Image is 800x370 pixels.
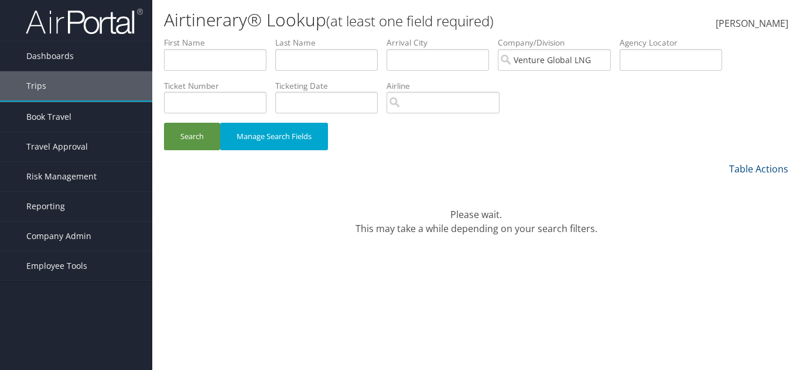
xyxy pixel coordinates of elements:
[26,8,143,35] img: airportal-logo.png
[26,162,97,191] span: Risk Management
[164,193,788,236] div: Please wait. This may take a while depending on your search filters.
[164,37,275,49] label: First Name
[620,37,731,49] label: Agency Locator
[164,80,275,92] label: Ticket Number
[729,162,788,175] a: Table Actions
[326,11,494,30] small: (at least one field required)
[387,37,498,49] label: Arrival City
[26,42,74,71] span: Dashboards
[387,80,508,92] label: Airline
[26,132,88,161] span: Travel Approval
[26,102,71,132] span: Book Travel
[716,17,788,30] span: [PERSON_NAME]
[716,6,788,42] a: [PERSON_NAME]
[26,251,87,281] span: Employee Tools
[275,80,387,92] label: Ticketing Date
[220,123,328,150] button: Manage Search Fields
[26,71,46,101] span: Trips
[498,37,620,49] label: Company/Division
[26,192,65,221] span: Reporting
[164,123,220,150] button: Search
[275,37,387,49] label: Last Name
[164,8,580,32] h1: Airtinerary® Lookup
[26,222,91,251] span: Company Admin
